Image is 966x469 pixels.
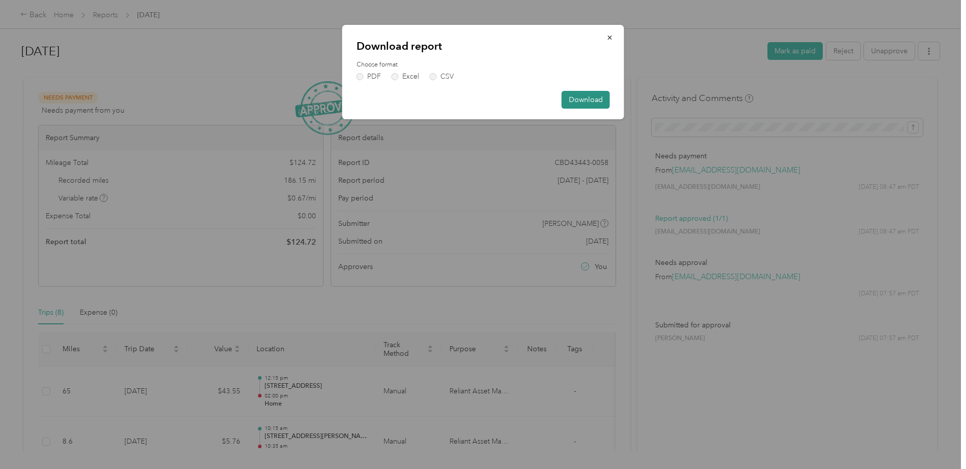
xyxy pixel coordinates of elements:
[357,39,610,53] p: Download report
[430,73,454,80] label: CSV
[357,60,610,70] label: Choose format
[909,412,966,469] iframe: Everlance-gr Chat Button Frame
[392,73,419,80] label: Excel
[562,91,610,109] button: Download
[357,73,381,80] label: PDF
